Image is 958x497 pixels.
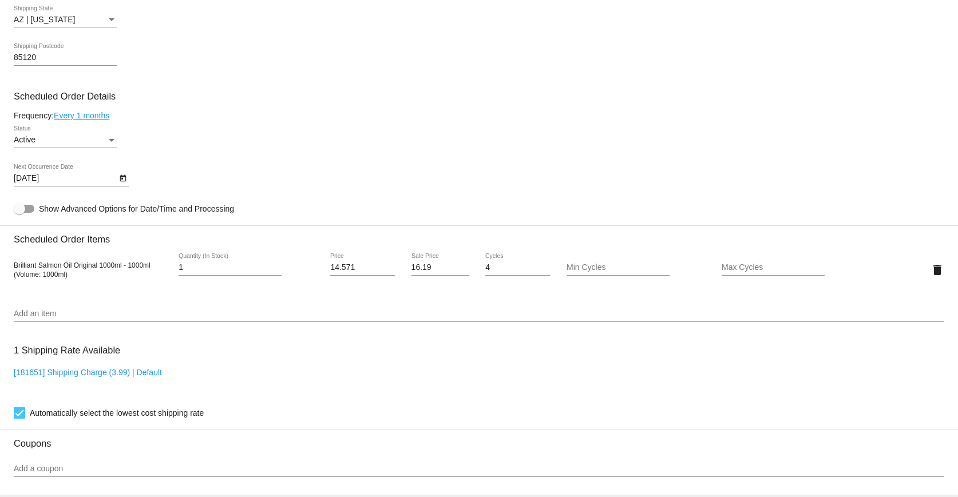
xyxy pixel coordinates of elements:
mat-select: Shipping State [14,15,117,25]
a: Every 1 months [54,111,109,120]
span: Brilliant Salmon Oil Original 1000ml - 1000ml (Volume: 1000ml) [14,261,151,279]
input: Shipping Postcode [14,53,117,62]
input: Sale Price [411,263,469,272]
h3: Scheduled Order Items [14,225,944,245]
input: Price [330,263,395,272]
span: Show Advanced Options for Date/Time and Processing [39,203,234,214]
span: AZ | [US_STATE] [14,15,75,24]
input: Add an item [14,309,944,319]
input: Min Cycles [567,263,670,272]
input: Next Occurrence Date [14,174,117,183]
input: Quantity (In Stock) [179,263,282,272]
span: Active [14,135,35,144]
button: Open calendar [117,172,129,184]
mat-icon: delete [931,263,944,277]
h3: 1 Shipping Rate Available [14,338,120,363]
input: Cycles [485,263,550,272]
input: Add a coupon [14,464,944,474]
span: Automatically select the lowest cost shipping rate [30,406,204,420]
a: [181651] Shipping Charge (3.99) | Default [14,368,162,377]
input: Max Cycles [722,263,825,272]
div: Frequency: [14,111,944,120]
mat-select: Status [14,136,117,145]
h3: Scheduled Order Details [14,91,944,102]
h3: Coupons [14,430,944,449]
